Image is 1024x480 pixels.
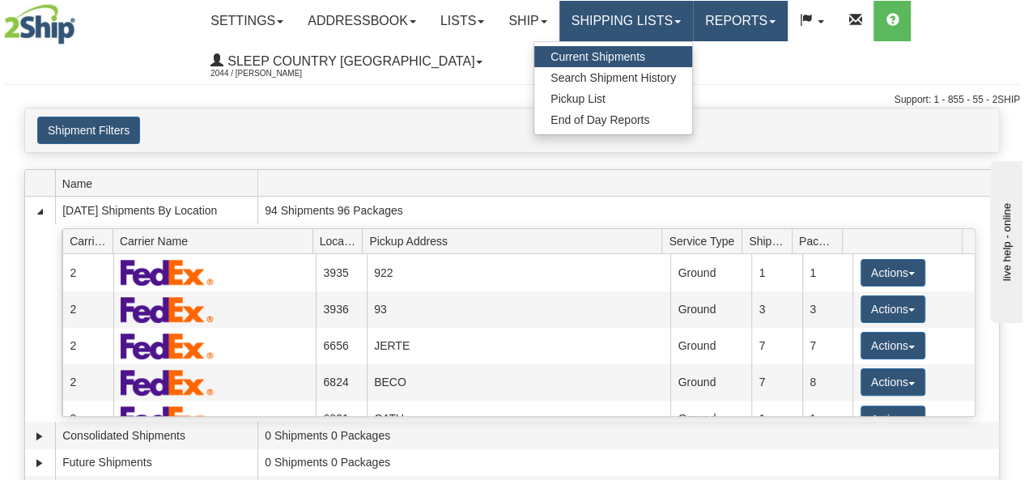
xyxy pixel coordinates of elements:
td: 2 [62,291,113,328]
button: Actions [860,259,925,287]
td: JERTE [367,328,670,364]
a: Collapse [32,203,48,219]
a: Expand [32,428,48,444]
button: Shipment Filters [37,117,140,144]
a: Search Shipment History [534,67,692,88]
td: Future Shipments [55,449,257,477]
span: Pickup List [550,92,605,105]
span: Search Shipment History [550,71,676,84]
img: FedEx Express® [121,369,214,396]
a: Expand [32,455,48,471]
td: 2 [62,328,113,364]
div: Support: 1 - 855 - 55 - 2SHIP [4,93,1020,107]
td: Ground [670,254,751,291]
span: Location Id [320,228,363,253]
span: Carrier Name [120,228,312,253]
td: 1 [802,401,853,437]
button: Actions [860,295,925,323]
button: Actions [860,332,925,359]
a: Ship [496,1,559,41]
a: Reports [693,1,788,41]
td: 922 [367,254,670,291]
td: 6831 [316,401,367,437]
td: 8 [802,364,853,401]
a: Sleep Country [GEOGRAPHIC_DATA] 2044 / [PERSON_NAME] [198,41,495,82]
img: FedEx Express® [121,333,214,359]
span: Packages [799,228,842,253]
td: 1 [751,254,802,291]
td: Ground [670,401,751,437]
button: Actions [860,368,925,396]
span: Name [62,171,257,196]
span: Current Shipments [550,50,645,63]
td: 93 [367,291,670,328]
td: Consolidated Shipments [55,422,257,449]
button: Actions [860,406,925,433]
td: 6824 [316,364,367,401]
a: Settings [198,1,295,41]
td: 6656 [316,328,367,364]
td: 1 [802,254,853,291]
td: 0 Shipments 0 Packages [257,449,999,477]
span: 2044 / [PERSON_NAME] [210,66,332,82]
img: FedEx Express® [121,406,214,432]
td: 2 [62,364,113,401]
td: 3936 [316,291,367,328]
a: Current Shipments [534,46,692,67]
td: Ground [670,364,751,401]
td: Ground [670,328,751,364]
span: Sleep Country [GEOGRAPHIC_DATA] [223,54,474,68]
a: End of Day Reports [534,109,692,130]
a: Lists [428,1,496,41]
td: 7 [751,328,802,364]
div: live help - online [12,14,150,26]
span: End of Day Reports [550,113,649,126]
a: Shipping lists [559,1,693,41]
a: Pickup List [534,88,692,109]
td: CATH [367,401,670,437]
span: Pickup Address [369,228,662,253]
img: FedEx Express® [121,296,214,323]
td: 1 [751,401,802,437]
td: 3 [751,291,802,328]
td: [DATE] Shipments By Location [55,197,257,224]
td: Ground [670,291,751,328]
td: 3935 [316,254,367,291]
td: 7 [751,364,802,401]
img: logo2044.jpg [4,4,75,45]
span: Carrier Id [70,228,113,253]
span: Shipments [749,228,792,253]
td: 2 [62,401,113,437]
td: 2 [62,254,113,291]
td: 0 Shipments 0 Packages [257,422,999,449]
td: 7 [802,328,853,364]
a: Addressbook [295,1,428,41]
span: Service Type [669,228,741,253]
td: 94 Shipments 96 Packages [257,197,999,224]
td: BECO [367,364,670,401]
td: 3 [802,291,853,328]
iframe: chat widget [987,157,1022,322]
img: FedEx Express® [121,259,214,286]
